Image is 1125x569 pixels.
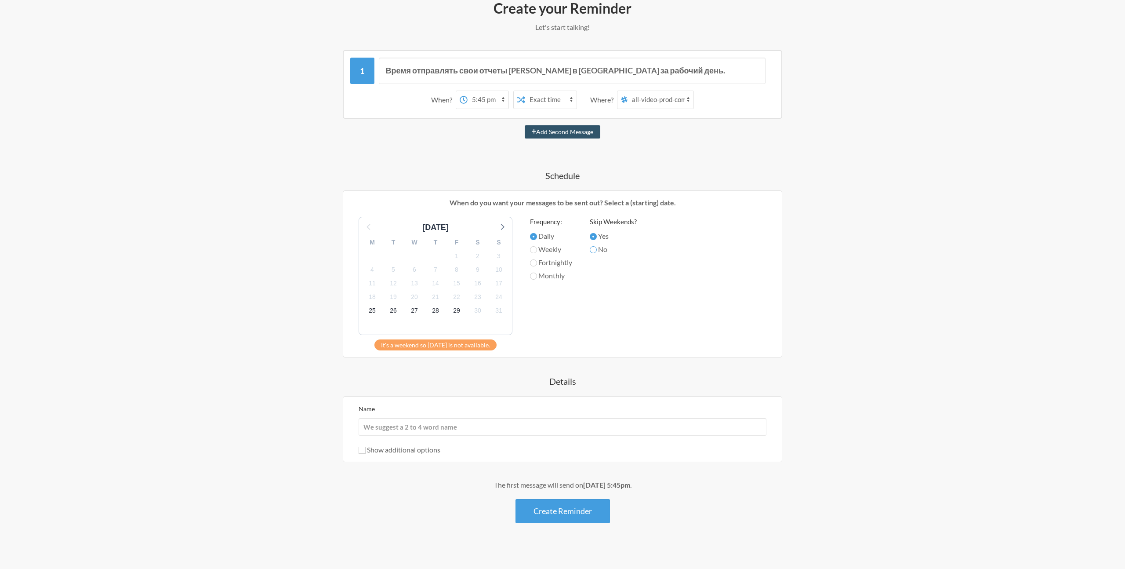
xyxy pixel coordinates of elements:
span: Sunday 7 September 2025 [429,263,442,276]
label: Daily [530,231,572,241]
span: Monday 8 September 2025 [450,263,463,276]
span: Saturday 27 September 2025 [408,305,421,317]
span: Monday 29 September 2025 [450,305,463,317]
input: We suggest a 2 to 4 word name [359,418,766,436]
span: Thursday 4 September 2025 [366,263,378,276]
span: Monday 1 September 2025 [450,250,463,262]
label: Name [359,405,375,412]
label: Frequency: [530,217,572,227]
p: When do you want your messages to be sent out? Select a (starting) date. [350,197,775,208]
div: T [383,236,404,249]
span: Tuesday 23 September 2025 [472,291,484,303]
p: Let's start talking! [308,22,817,33]
div: The first message will send on . [308,480,817,490]
input: Fortnightly [530,259,537,266]
span: Saturday 6 September 2025 [408,263,421,276]
label: Skip Weekends? [590,217,637,227]
span: Wednesday 17 September 2025 [493,277,505,290]
input: Weekly [530,246,537,253]
span: Friday 12 September 2025 [387,277,399,290]
input: Daily [530,233,537,240]
input: Message [379,58,766,84]
label: No [590,244,637,255]
input: Monthly [530,273,537,280]
span: Friday 19 September 2025 [387,291,399,303]
div: S [467,236,488,249]
span: Wednesday 24 September 2025 [493,291,505,303]
label: Show additional options [359,445,440,454]
span: Thursday 11 September 2025 [366,277,378,290]
div: S [488,236,509,249]
span: Tuesday 2 September 2025 [472,250,484,262]
input: Yes [590,233,597,240]
span: Monday 22 September 2025 [450,291,463,303]
span: Wednesday 3 September 2025 [493,250,505,262]
input: No [590,246,597,253]
span: Tuesday 16 September 2025 [472,277,484,290]
div: T [425,236,446,249]
span: Thursday 25 September 2025 [366,305,378,317]
span: Friday 26 September 2025 [387,305,399,317]
h4: Schedule [308,169,817,182]
label: Fortnightly [530,257,572,268]
span: Sunday 28 September 2025 [429,305,442,317]
span: Thursday 18 September 2025 [366,291,378,303]
span: Tuesday 30 September 2025 [472,305,484,317]
span: Saturday 13 September 2025 [408,277,421,290]
div: [DATE] [419,222,452,233]
span: Wednesday 10 September 2025 [493,263,505,276]
div: W [404,236,425,249]
label: Weekly [530,244,572,255]
h4: Details [308,375,817,387]
button: Add Second Message [525,125,601,139]
span: Tuesday 9 September 2025 [472,263,484,276]
span: Monday 15 September 2025 [450,277,463,290]
div: When? [431,91,456,109]
label: Yes [590,231,637,241]
div: Where? [590,91,617,109]
button: Create Reminder [515,499,610,523]
label: Monthly [530,270,572,281]
div: M [362,236,383,249]
div: It's a weekend so [DATE] is not available. [374,339,497,350]
input: Show additional options [359,447,366,454]
strong: [DATE] 5:45pm [583,481,630,489]
span: Sunday 14 September 2025 [429,277,442,290]
span: Wednesday 1 October 2025 [493,305,505,317]
div: F [446,236,467,249]
span: Friday 5 September 2025 [387,263,399,276]
span: Saturday 20 September 2025 [408,291,421,303]
span: Sunday 21 September 2025 [429,291,442,303]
